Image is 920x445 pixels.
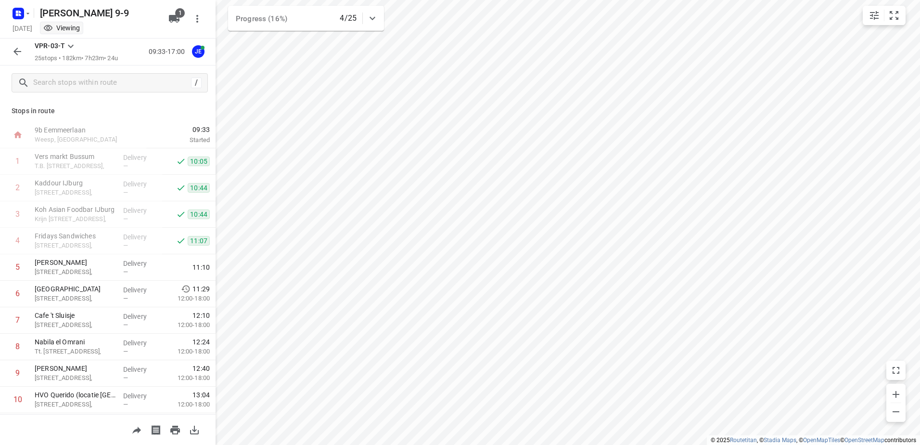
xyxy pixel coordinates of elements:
[192,364,210,373] span: 12:40
[123,391,159,401] p: Delivery
[35,54,118,63] p: 25 stops • 182km • 7h23m • 24u
[123,215,128,222] span: —
[43,23,80,33] div: You are currently in view mode. To make any changes, go to edit project.
[803,437,840,444] a: OpenMapTiles
[146,135,210,145] p: Started
[35,284,115,294] p: [GEOGRAPHIC_DATA]
[35,178,115,188] p: Kaddour IJburg
[35,161,115,171] p: T.B. [STREET_ADDRESS],
[35,373,115,383] p: [STREET_ADDRESS],
[192,284,210,294] span: 11:29
[192,337,210,347] span: 12:24
[35,41,65,51] p: VPR-03-T
[123,189,128,196] span: —
[35,311,115,320] p: Cafe 't Sluisje
[15,157,20,166] div: 1
[123,232,159,242] p: Delivery
[15,183,20,192] div: 2
[176,157,186,166] svg: Done
[188,157,210,166] span: 10:05
[35,267,115,277] p: [STREET_ADDRESS],
[15,368,20,378] div: 9
[15,342,20,351] div: 8
[35,320,115,330] p: [STREET_ADDRESS],
[123,401,128,408] span: —
[35,294,115,303] p: [STREET_ADDRESS],
[15,236,20,245] div: 4
[35,214,115,224] p: Krijn [STREET_ADDRESS],
[123,162,128,170] span: —
[123,365,159,374] p: Delivery
[189,47,208,56] span: Assigned to Jeffrey E
[35,400,115,409] p: [STREET_ADDRESS],
[15,315,20,325] div: 7
[123,285,159,295] p: Delivery
[863,6,906,25] div: small contained button group
[166,425,185,434] span: Print route
[149,47,189,57] p: 09:33-17:00
[181,284,191,294] svg: Early
[13,395,22,404] div: 10
[176,183,186,193] svg: Done
[35,135,135,144] p: Weesp, [GEOGRAPHIC_DATA]
[123,374,128,381] span: —
[192,390,210,400] span: 13:04
[162,400,210,409] p: 12:00-18:00
[176,236,186,246] svg: Done
[192,311,210,320] span: 12:10
[844,437,884,444] a: OpenStreetMap
[35,241,115,250] p: [STREET_ADDRESS],
[35,364,115,373] p: [PERSON_NAME]
[884,6,904,25] button: Fit zoom
[35,205,115,214] p: Koh Asian Foodbar IJburg
[123,242,128,249] span: —
[35,258,115,267] p: [PERSON_NAME]
[730,437,757,444] a: Routetitan
[185,425,204,434] span: Download route
[35,152,115,161] p: Vers markt Bussum
[340,13,357,24] p: 4/25
[123,179,159,189] p: Delivery
[35,390,115,400] p: HVO Querido (locatie Elandsstraat) / Stichting HVO Querido
[15,209,20,219] div: 3
[162,373,210,383] p: 12:00-18:00
[123,312,159,321] p: Delivery
[175,8,185,18] span: 1
[123,321,128,328] span: —
[123,338,159,348] p: Delivery
[191,78,202,88] div: /
[162,294,210,303] p: 12:00-18:00
[711,437,916,444] li: © 2025 , © , © © contributors
[15,262,20,272] div: 5
[188,209,210,219] span: 10:44
[35,337,115,347] p: Nabila el Omrani
[165,9,184,28] button: 1
[15,289,20,298] div: 6
[123,259,159,268] p: Delivery
[33,76,191,91] input: Search stops within route
[12,106,204,116] p: Stops in route
[188,183,210,193] span: 10:44
[123,153,159,162] p: Delivery
[188,236,210,246] span: 11:07
[127,425,146,434] span: Share route
[146,425,166,434] span: Print shipping labels
[123,348,128,355] span: —
[228,6,384,31] div: Progress (16%)4/25
[236,14,287,23] span: Progress (16%)
[123,295,128,302] span: —
[162,320,210,330] p: 12:00-18:00
[35,231,115,241] p: Fridays Sandwiches
[35,125,135,135] p: 9b Eemmeerlaan
[764,437,796,444] a: Stadia Maps
[146,125,210,134] span: 09:33
[123,206,159,215] p: Delivery
[176,209,186,219] svg: Done
[192,262,210,272] span: 11:10
[35,347,115,356] p: Tt. [STREET_ADDRESS],
[123,268,128,275] span: —
[162,347,210,356] p: 12:00-18:00
[35,188,115,197] p: [STREET_ADDRESS],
